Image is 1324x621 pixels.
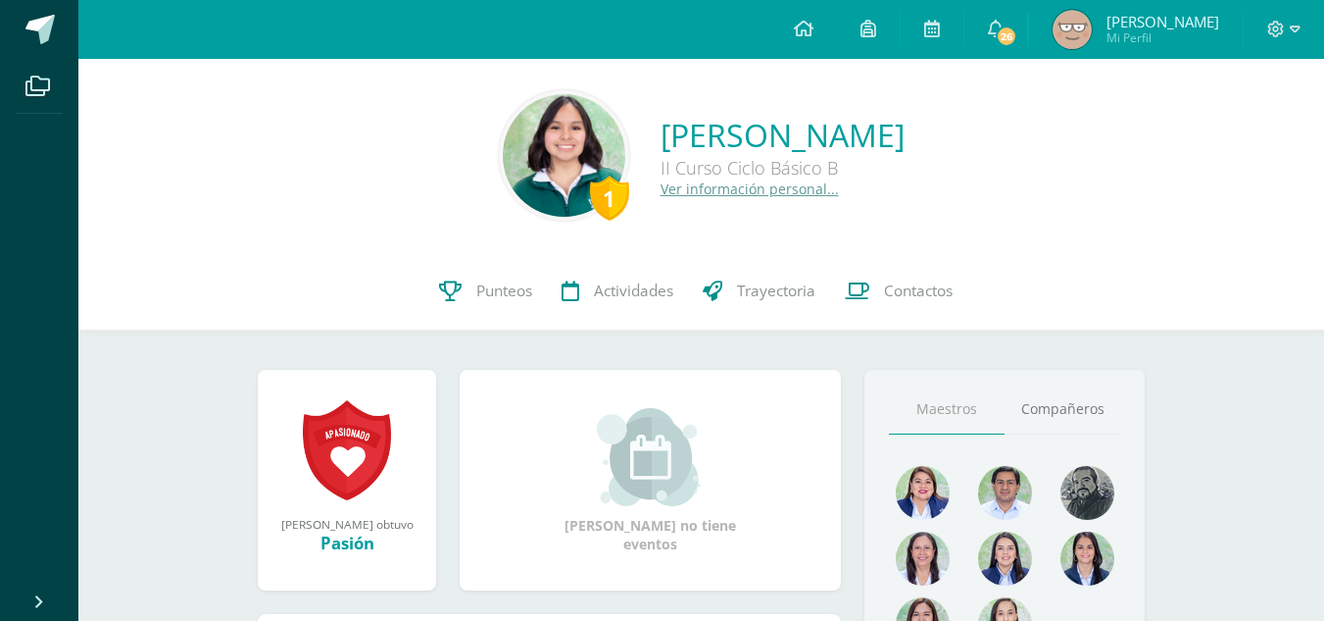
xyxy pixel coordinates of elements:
a: Actividades [547,252,688,331]
span: Actividades [594,281,673,301]
a: [PERSON_NAME] [661,114,905,156]
img: 1e7bfa517bf798cc96a9d855bf172288.png [978,466,1032,520]
img: 823a8c2fd827ba4867b71b9c1fc28613.png [503,94,625,217]
img: 7ba1596e4feba066842da6514df2b212.png [1053,10,1092,49]
span: 26 [996,26,1017,47]
div: II Curso Ciclo Básico B [661,156,905,180]
a: Punteos [424,252,547,331]
span: Trayectoria [737,281,815,301]
span: Punteos [476,281,532,301]
div: [PERSON_NAME] obtuvo [277,516,417,532]
span: [PERSON_NAME] [1106,12,1219,31]
span: Contactos [884,281,953,301]
div: [PERSON_NAME] no tiene eventos [553,408,749,553]
img: 421193c219fb0d09e137c3cdd2ddbd05.png [978,532,1032,586]
a: Contactos [830,252,967,331]
a: Maestros [889,385,1005,435]
div: 1 [590,176,629,221]
a: Compañeros [1005,385,1120,435]
a: Trayectoria [688,252,830,331]
img: 78f4197572b4db04b380d46154379998.png [896,532,950,586]
img: 4179e05c207095638826b52d0d6e7b97.png [1060,466,1114,520]
span: Mi Perfil [1106,29,1219,46]
img: 135afc2e3c36cc19cf7f4a6ffd4441d1.png [896,466,950,520]
a: Ver información personal... [661,180,839,198]
img: d4e0c534ae446c0d00535d3bb96704e9.png [1060,532,1114,586]
div: Pasión [277,532,417,554]
img: event_small.png [597,408,704,506]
